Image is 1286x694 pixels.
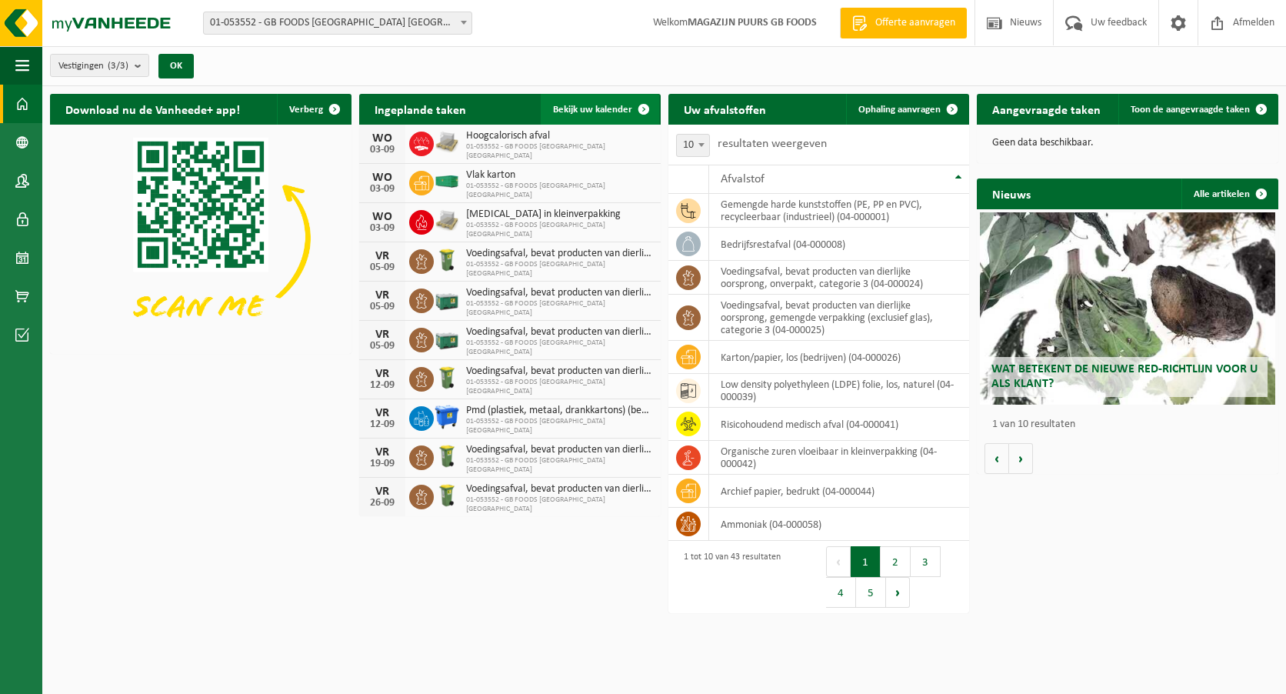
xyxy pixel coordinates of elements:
[1118,94,1277,125] a: Toon de aangevraagde taken
[466,142,653,161] span: 01-053552 - GB FOODS [GEOGRAPHIC_DATA] [GEOGRAPHIC_DATA]
[367,211,398,223] div: WO
[367,407,398,419] div: VR
[289,105,323,115] span: Verberg
[709,228,970,261] td: bedrijfsrestafval (04-000008)
[886,577,910,608] button: Next
[434,443,460,469] img: WB-0140-HPE-GN-50
[709,295,970,341] td: voedingsafval, bevat producten van dierlijke oorsprong, gemengde verpakking (exclusief glas), cat...
[856,577,886,608] button: 5
[466,378,653,396] span: 01-053552 - GB FOODS [GEOGRAPHIC_DATA] [GEOGRAPHIC_DATA]
[871,15,959,31] span: Offerte aanvragen
[367,172,398,184] div: WO
[367,485,398,498] div: VR
[709,441,970,475] td: organische zuren vloeibaar in kleinverpakking (04-000042)
[367,289,398,302] div: VR
[1009,443,1033,474] button: Volgende
[434,482,460,509] img: WB-0140-HPE-GN-50
[434,325,460,352] img: PB-LB-0680-HPE-GN-01
[977,179,1046,209] h2: Nieuws
[1181,179,1277,209] a: Alle artikelen
[158,54,194,78] button: OK
[846,94,968,125] a: Ophaling aanvragen
[466,495,653,514] span: 01-053552 - GB FOODS [GEOGRAPHIC_DATA] [GEOGRAPHIC_DATA]
[709,341,970,374] td: karton/papier, los (bedrijven) (04-000026)
[881,546,911,577] button: 2
[553,105,632,115] span: Bekijk uw kalender
[718,138,827,150] label: resultaten weergeven
[826,546,851,577] button: Previous
[58,55,128,78] span: Vestigingen
[709,475,970,508] td: archief papier, bedrukt (04-000044)
[203,12,472,35] span: 01-053552 - GB FOODS BELGIUM NV - PUURS-SINT-AMANDS
[466,444,653,456] span: Voedingsafval, bevat producten van dierlijke oorsprong, onverpakt, categorie 3
[991,363,1258,390] span: Wat betekent de nieuwe RED-richtlijn voor u als klant?
[466,287,653,299] span: Voedingsafval, bevat producten van dierlijke oorsprong, gemengde verpakking (exc...
[434,365,460,391] img: WB-0140-HPE-GN-50
[466,299,653,318] span: 01-053552 - GB FOODS [GEOGRAPHIC_DATA] [GEOGRAPHIC_DATA]
[434,286,460,312] img: PB-LB-0680-HPE-GN-01
[367,223,398,234] div: 03-09
[50,125,351,351] img: Download de VHEPlus App
[466,339,653,357] span: 01-053552 - GB FOODS [GEOGRAPHIC_DATA] [GEOGRAPHIC_DATA]
[367,380,398,391] div: 12-09
[858,105,941,115] span: Ophaling aanvragen
[466,130,653,142] span: Hoogcalorisch afval
[434,175,460,189] img: HK-XC-40-GN-00
[277,94,350,125] button: Verberg
[434,129,460,155] img: LP-PA-00000-WDN-11
[851,546,881,577] button: 1
[977,94,1116,124] h2: Aangevraagde taken
[50,94,255,124] h2: Download nu de Vanheede+ app!
[367,145,398,155] div: 03-09
[367,262,398,273] div: 05-09
[466,248,653,260] span: Voedingsafval, bevat producten van dierlijke oorsprong, onverpakt, categorie 3
[1131,105,1250,115] span: Toon de aangevraagde taken
[668,94,781,124] h2: Uw afvalstoffen
[840,8,967,38] a: Offerte aanvragen
[721,173,765,185] span: Afvalstof
[676,134,710,157] span: 10
[434,404,460,430] img: WB-1100-HPE-BE-01
[688,17,817,28] strong: MAGAZIJN PUURS GB FOODS
[992,138,1263,148] p: Geen data beschikbaar.
[466,209,653,221] span: [MEDICAL_DATA] in kleinverpakking
[676,545,781,609] div: 1 tot 10 van 43 resultaten
[709,261,970,295] td: voedingsafval, bevat producten van dierlijke oorsprong, onverpakt, categorie 3 (04-000024)
[677,135,709,156] span: 10
[466,456,653,475] span: 01-053552 - GB FOODS [GEOGRAPHIC_DATA] [GEOGRAPHIC_DATA]
[108,61,128,71] count: (3/3)
[466,260,653,279] span: 01-053552 - GB FOODS [GEOGRAPHIC_DATA] [GEOGRAPHIC_DATA]
[466,417,653,435] span: 01-053552 - GB FOODS [GEOGRAPHIC_DATA] [GEOGRAPHIC_DATA]
[709,408,970,441] td: risicohoudend medisch afval (04-000041)
[367,184,398,195] div: 03-09
[466,365,653,378] span: Voedingsafval, bevat producten van dierlijke oorsprong, onverpakt, categorie 3
[367,446,398,459] div: VR
[466,483,653,495] span: Voedingsafval, bevat producten van dierlijke oorsprong, onverpakt, categorie 3
[992,419,1271,430] p: 1 van 10 resultaten
[204,12,471,34] span: 01-053552 - GB FOODS BELGIUM NV - PUURS-SINT-AMANDS
[466,221,653,239] span: 01-053552 - GB FOODS [GEOGRAPHIC_DATA] [GEOGRAPHIC_DATA]
[466,405,653,417] span: Pmd (plastiek, metaal, drankkartons) (bedrijven)
[466,182,653,200] span: 01-053552 - GB FOODS [GEOGRAPHIC_DATA] [GEOGRAPHIC_DATA]
[911,546,941,577] button: 3
[367,341,398,352] div: 05-09
[466,169,653,182] span: Vlak karton
[980,212,1275,405] a: Wat betekent de nieuwe RED-richtlijn voor u als klant?
[367,250,398,262] div: VR
[367,368,398,380] div: VR
[434,208,460,234] img: LP-PA-00000-WDN-11
[434,247,460,273] img: WB-0140-HPE-GN-50
[367,419,398,430] div: 12-09
[709,194,970,228] td: gemengde harde kunststoffen (PE, PP en PVC), recycleerbaar (industrieel) (04-000001)
[367,302,398,312] div: 05-09
[367,459,398,469] div: 19-09
[359,94,481,124] h2: Ingeplande taken
[826,577,856,608] button: 4
[541,94,659,125] a: Bekijk uw kalender
[709,374,970,408] td: low density polyethyleen (LDPE) folie, los, naturel (04-000039)
[367,132,398,145] div: WO
[984,443,1009,474] button: Vorige
[50,54,149,77] button: Vestigingen(3/3)
[367,498,398,509] div: 26-09
[466,326,653,339] span: Voedingsafval, bevat producten van dierlijke oorsprong, glazen verpakking, categ...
